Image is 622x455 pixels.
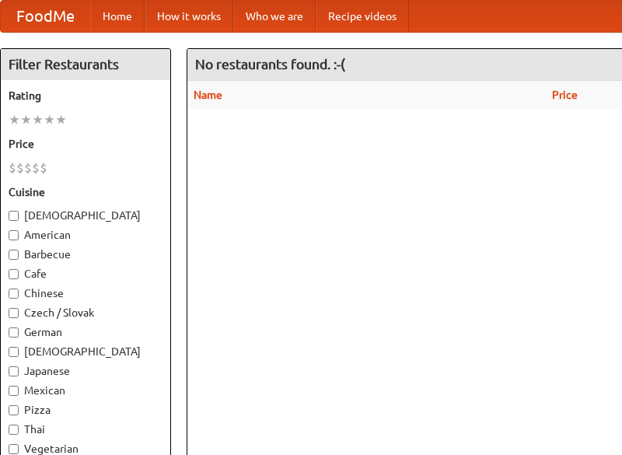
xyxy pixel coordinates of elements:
a: FoodMe [1,1,90,32]
ng-pluralize: No restaurants found. :-( [195,57,345,72]
h5: Rating [9,88,162,103]
label: Pizza [9,402,162,418]
label: Czech / Slovak [9,305,162,320]
li: ★ [9,111,20,128]
input: Cafe [9,269,19,279]
input: Chinese [9,289,19,299]
li: $ [16,159,24,177]
input: Pizza [9,405,19,415]
label: Barbecue [9,247,162,262]
label: Cafe [9,266,162,282]
h5: Price [9,136,162,152]
input: [DEMOGRAPHIC_DATA] [9,211,19,221]
input: Barbecue [9,250,19,260]
a: Recipe videos [316,1,409,32]
li: $ [9,159,16,177]
a: How it works [145,1,233,32]
a: Name [194,89,222,101]
li: ★ [55,111,67,128]
input: Vegetarian [9,444,19,454]
label: Chinese [9,285,162,301]
label: [DEMOGRAPHIC_DATA] [9,208,162,223]
h5: Cuisine [9,184,162,200]
a: Home [90,1,145,32]
li: $ [40,159,47,177]
li: $ [24,159,32,177]
input: American [9,230,19,240]
label: Thai [9,422,162,437]
label: German [9,324,162,340]
input: Czech / Slovak [9,308,19,318]
label: Mexican [9,383,162,398]
label: [DEMOGRAPHIC_DATA] [9,344,162,359]
input: Japanese [9,366,19,376]
li: $ [32,159,40,177]
a: Price [552,89,578,101]
input: Thai [9,425,19,435]
input: [DEMOGRAPHIC_DATA] [9,347,19,357]
a: Who we are [233,1,316,32]
input: German [9,327,19,338]
label: American [9,227,162,243]
li: ★ [20,111,32,128]
li: ★ [44,111,55,128]
input: Mexican [9,386,19,396]
h4: Filter Restaurants [1,49,170,80]
li: ★ [32,111,44,128]
label: Japanese [9,363,162,379]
